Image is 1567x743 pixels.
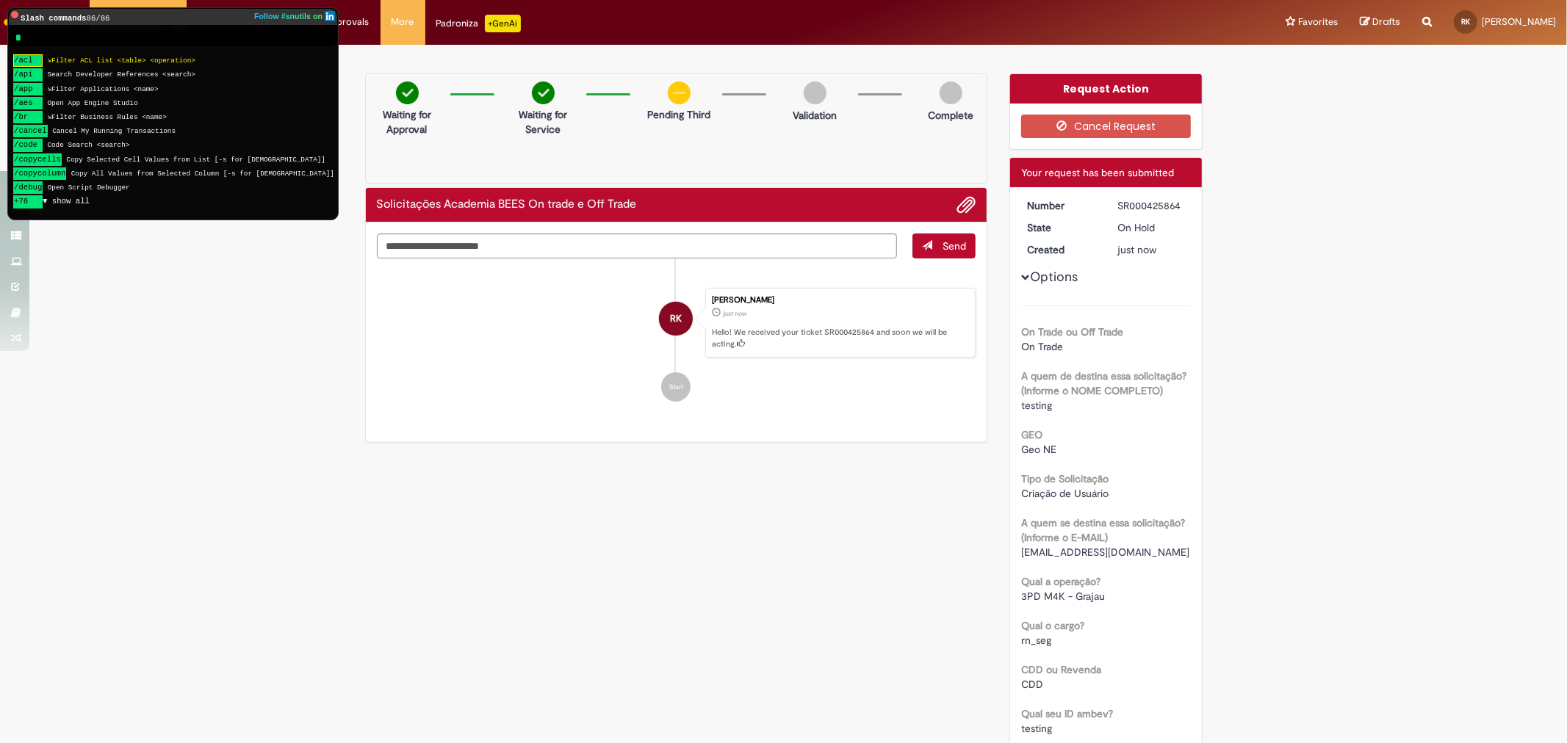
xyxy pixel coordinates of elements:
[48,184,130,192] span: Open Script Debugger
[1372,15,1400,29] span: Drafts
[485,15,521,32] p: +GenAi
[52,127,176,135] span: Cancel My Running Transactions
[13,68,43,81] span: /api
[47,113,51,121] span: ⇲
[1021,575,1100,588] b: Qual a operação?
[957,195,976,214] button: Add attachments
[13,195,43,208] span: +76
[1021,472,1109,485] b: Tipo de Solicitação
[13,139,43,151] span: /code
[436,15,521,32] div: Padroniza
[1021,443,1056,456] span: Geo NE
[13,195,334,208] li: ▼ show all
[377,198,637,211] h2: Solicitações Academia BEES On trade e Off Trade Ticket history
[377,258,976,417] ul: Ticket history
[1117,242,1186,257] div: 27/08/2025 14:27:31
[11,45,1034,72] ul: Page breadcrumbs
[659,302,693,336] div: Ryan Kimura
[1010,74,1202,104] div: Request Action
[647,107,710,122] p: Pending Third
[13,54,43,67] span: /acl
[392,15,414,29] span: More
[804,81,826,104] img: img-circle-grey.png
[668,81,691,104] img: circle-minus.png
[13,167,66,180] span: /copycolumn
[47,113,166,121] span: Filter Business Rules <name>
[1482,15,1556,28] span: [PERSON_NAME]
[1021,516,1185,544] b: A quem se destina essa solicitação? (Informe o E-MAIL)
[1021,707,1113,720] b: Qual seu ID ambev?
[47,70,195,79] span: Search Developer References <search>
[1021,546,1189,559] span: [EMAIL_ADDRESS][DOMAIN_NAME]
[670,301,682,336] span: RK
[1021,115,1191,138] button: Cancel Request
[940,81,962,104] img: img-circle-grey.png
[1117,243,1156,256] time: 27/08/2025 14:27:31
[1021,325,1123,338] b: On Trade ou Off Trade
[13,97,43,109] span: /aes
[1021,487,1109,500] span: Criação de Usuário
[47,57,195,65] span: Filter ACL list <table> <operation>
[1117,243,1156,256] span: just now
[13,125,48,137] span: /cancel
[1021,166,1174,179] span: Your request has been submitted
[1,7,77,37] img: ServiceNow
[47,99,137,107] span: Open App Engine Studio
[1021,428,1042,441] b: GEO
[1117,198,1186,213] div: SR000425864
[912,233,976,258] button: Send
[47,57,51,65] span: ⇲
[1021,340,1063,353] span: On Trade
[372,107,443,137] p: Waiting for Approval
[87,14,110,23] span: 86/86
[943,239,966,253] span: Send
[377,233,898,258] textarea: Type your message here...
[1021,678,1043,691] span: CDD
[532,81,555,104] img: check-circle-green.png
[66,156,325,164] span: Copy Selected Cell Values from List [-s for [DEMOGRAPHIC_DATA]]
[71,170,334,178] span: Copy All Values from Selected Column [-s for [DEMOGRAPHIC_DATA]]
[1360,15,1400,29] a: Drafts
[1298,15,1338,29] span: Favorites
[396,81,419,104] img: check-circle-green.png
[13,181,43,194] span: /debug
[47,85,158,93] span: Filter Applications <name>
[47,141,129,149] span: Code Search <search>
[9,9,337,25] div: Slash commands
[1016,242,1106,257] dt: Created
[47,85,51,93] span: ⇲
[723,309,746,318] span: just now
[1021,722,1052,735] span: testing
[1117,220,1186,235] div: On Hold
[1021,619,1084,632] b: Qual o cargo?
[712,296,968,305] div: [PERSON_NAME]
[1016,198,1106,213] dt: Number
[1461,17,1470,26] span: RK
[377,288,976,358] li: Ryan Kimura
[1021,399,1052,412] span: testing
[13,83,43,95] span: /app
[13,153,62,166] span: /copycells
[793,108,837,123] p: Validation
[1021,590,1105,603] span: 3PD M4K - Grajau
[13,111,43,123] span: /br
[1016,220,1106,235] dt: State
[712,327,968,349] p: Hello! We received your ticket SR000425864 and soon we will be acting.
[508,107,579,137] p: Waiting for Service
[1021,369,1186,397] b: A quem de destina essa solicitação? (Informe o NOME COMPLETO)
[723,309,746,318] time: 27/08/2025 14:27:31
[254,9,337,23] a: Follow #snutils on
[309,15,370,29] span: My Approvals
[1021,634,1051,647] span: rn_seg
[928,108,973,123] p: Complete
[1021,663,1101,676] b: CDD ou Revenda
